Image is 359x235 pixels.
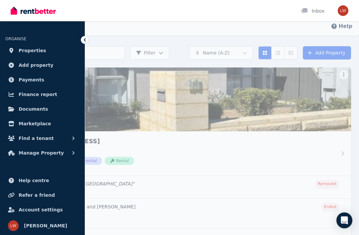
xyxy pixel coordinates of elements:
span: Manage Property [19,149,64,157]
a: Account settings [5,203,79,216]
a: Payments [5,73,79,86]
a: Documents [5,102,79,116]
span: Add property [19,61,54,69]
img: Linda Whitwell [8,220,19,231]
a: Add property [5,59,79,72]
span: Name (A-Z) [203,50,230,56]
h3: [STREET_ADDRESS] [35,137,336,146]
button: Name (A-Z) [189,46,253,59]
span: Payments [19,76,44,84]
a: Help centre [5,174,79,187]
a: Properties [5,44,79,57]
span: Find a tenant [19,134,54,142]
button: Card view [258,46,272,59]
span: Rental [105,157,134,165]
a: Marketplace [5,117,79,130]
a: View details for Taylia Ellison and Bailey George [29,199,351,228]
button: Compact list view [271,46,285,59]
span: [PERSON_NAME] [24,222,67,230]
a: Finance report [5,88,79,101]
p: [STREET_ADDRESS] [35,146,336,153]
img: 38 Greenside Dr, Yanchep [29,67,351,131]
span: Help centre [19,176,49,184]
div: Inbox [301,8,324,14]
button: Expanded list view [284,46,298,59]
a: Add Property [303,46,351,59]
button: Manage Property [5,146,79,160]
button: Find a tenant [5,132,79,145]
a: 38 Greenside Dr, Yanchep[STREET_ADDRESS][STREET_ADDRESS]PID 378323ResidentialRental [29,67,351,176]
span: Refer a friend [19,191,55,199]
div: Open Intercom Messenger [336,212,352,228]
img: Linda Whitwell [338,5,348,16]
span: Documents [19,105,48,113]
a: Refer a friend [5,188,79,202]
span: Marketplace [19,120,51,128]
span: Filter [136,50,156,56]
button: Filter [130,46,169,59]
button: Help [331,22,352,30]
span: Account settings [19,206,63,214]
button: More options [339,70,348,79]
img: RentBetter [11,6,56,16]
div: View options [258,46,298,59]
span: Finance report [19,90,57,98]
a: Edit listing: Located in the Golf Course Estate [29,176,351,198]
span: Properties [19,47,46,55]
span: ORGANISE [5,37,26,41]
